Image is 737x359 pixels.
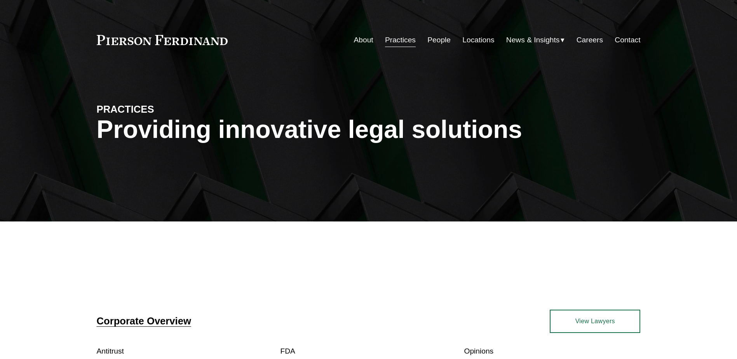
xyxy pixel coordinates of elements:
[97,315,191,326] a: Corporate Overview
[97,347,124,355] a: Antitrust
[97,103,233,115] h4: PRACTICES
[577,33,603,47] a: Careers
[550,310,640,333] a: View Lawyers
[427,33,451,47] a: People
[462,33,494,47] a: Locations
[354,33,373,47] a: About
[615,33,640,47] a: Contact
[506,33,560,47] span: News & Insights
[97,115,641,144] h1: Providing innovative legal solutions
[464,347,493,355] a: Opinions
[281,347,295,355] a: FDA
[385,33,416,47] a: Practices
[506,33,565,47] a: folder dropdown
